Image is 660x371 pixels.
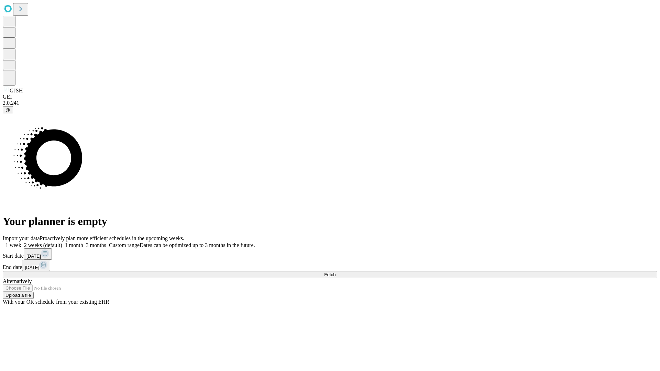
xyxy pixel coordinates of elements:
span: Custom range [109,242,140,248]
h1: Your planner is empty [3,215,657,228]
span: 3 months [86,242,106,248]
span: 1 month [65,242,83,248]
span: GJSH [10,88,23,93]
button: Fetch [3,271,657,278]
button: Upload a file [3,292,34,299]
span: @ [5,107,10,112]
span: 1 week [5,242,21,248]
div: Start date [3,248,657,260]
button: @ [3,106,13,113]
button: [DATE] [24,248,52,260]
span: 2 weeks (default) [24,242,62,248]
div: 2.0.241 [3,100,657,106]
span: Proactively plan more efficient schedules in the upcoming weeks. [40,235,184,241]
span: [DATE] [26,254,41,259]
span: Alternatively [3,278,32,284]
span: Fetch [324,272,335,277]
div: End date [3,260,657,271]
div: GEI [3,94,657,100]
span: Import your data [3,235,40,241]
button: [DATE] [22,260,50,271]
span: Dates can be optimized up to 3 months in the future. [140,242,255,248]
span: With your OR schedule from your existing EHR [3,299,109,305]
span: [DATE] [25,265,39,270]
